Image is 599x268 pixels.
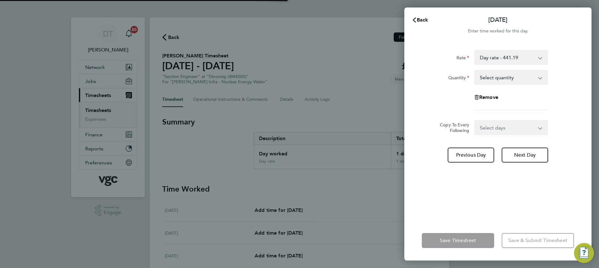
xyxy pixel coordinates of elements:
[456,152,486,158] span: Previous Day
[448,75,469,82] label: Quantity
[404,27,592,35] div: Enter time worked for this day.
[417,17,428,23] span: Back
[574,243,594,263] button: Engage Resource Center
[406,14,435,26] button: Back
[435,122,469,133] label: Copy To Every Following
[456,55,469,62] label: Rate
[448,148,494,163] button: Previous Day
[514,152,536,158] span: Next Day
[479,94,498,100] span: Remove
[502,148,548,163] button: Next Day
[474,95,498,100] button: Remove
[488,16,508,24] p: [DATE]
